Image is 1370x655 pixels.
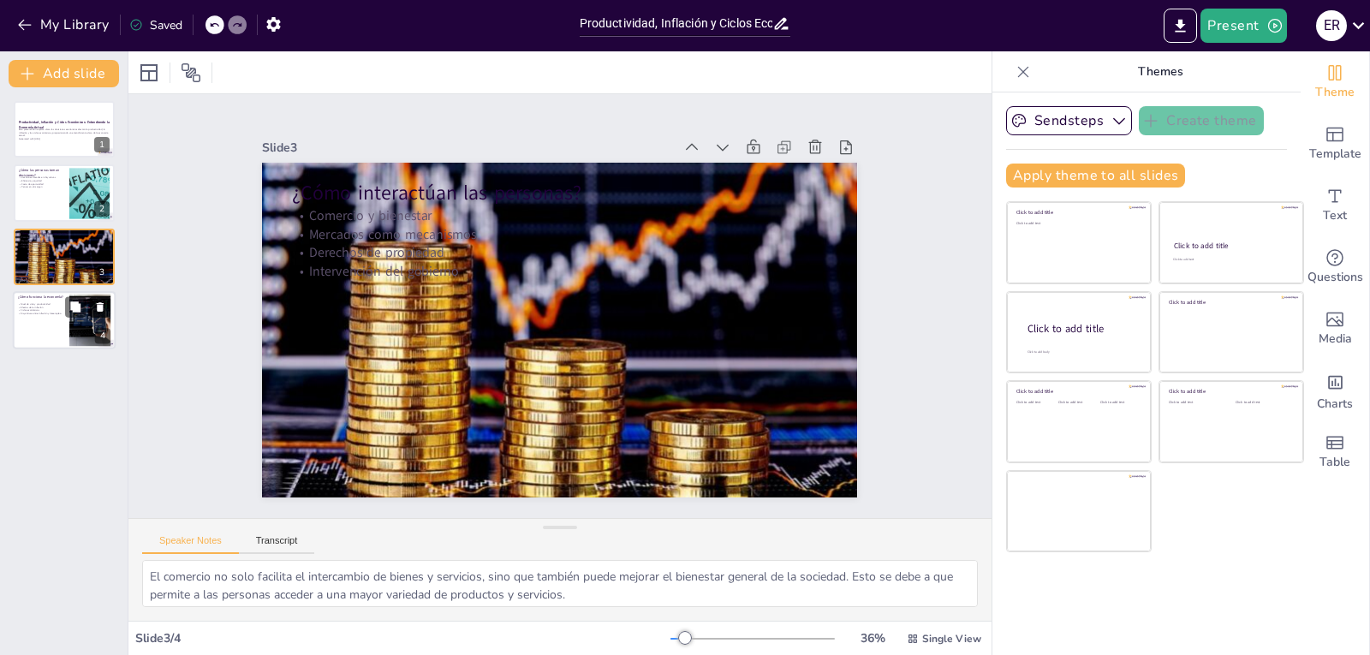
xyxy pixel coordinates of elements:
button: Create theme [1139,106,1264,135]
button: Add slide [9,60,119,87]
div: Click to add title [1016,209,1139,216]
p: ¿Cómo las personas toman decisiones? [19,168,64,177]
div: e r [1316,10,1347,41]
div: 2 [14,164,115,221]
div: Get real-time input from your audience [1301,236,1369,298]
p: Themes [1037,51,1284,92]
div: Slide 3 [262,140,672,156]
p: Intervención del gobierno [19,245,110,248]
p: Disyuntivas entre inflación y desempleo [18,313,64,316]
div: Click to add text [1236,401,1290,405]
strong: Productividad, Inflación y Ciclos Económicos: Entendiendo la Economía Actual [19,120,110,129]
div: Click to add text [1016,401,1055,405]
div: Change the overall theme [1301,51,1369,113]
p: Pensar en el margen [19,185,64,188]
button: Apply theme to all slides [1006,164,1185,188]
textarea: El comercio no solo facilita el intercambio de bienes y servicios, sino que también puede mejorar... [142,560,978,607]
div: Add a table [1301,421,1369,483]
p: ¿Cómo interactúan las personas? [292,180,828,207]
p: Derechos de propiedad [19,242,110,246]
p: Eficiencia y equidad [19,179,64,182]
div: 1 [94,137,110,152]
span: Table [1319,453,1350,472]
div: Add charts and graphs [1301,360,1369,421]
div: Click to add text [1100,401,1139,405]
div: Add text boxes [1301,175,1369,236]
button: Duplicate Slide [65,297,86,318]
p: Costo de oportunidad [19,182,64,185]
p: Comercio y bienestar [292,206,828,225]
p: ¿Cómo interactúan las personas? [19,231,110,236]
p: Nivel de vida y productividad [18,302,64,306]
span: Questions [1307,268,1363,287]
p: Derechos de propiedad [292,244,828,263]
div: Click to add body [1027,349,1135,354]
div: Click to add title [1174,241,1288,251]
div: 3 [14,229,115,285]
button: e r [1316,9,1347,43]
div: 2 [94,201,110,217]
button: Export to PowerPoint [1164,9,1197,43]
div: 1 [14,101,115,158]
div: Add images, graphics, shapes or video [1301,298,1369,360]
span: Media [1319,330,1352,348]
p: Efectos de la inflación [18,306,64,309]
span: Charts [1317,395,1353,414]
p: Mercados como mecanismos [292,225,828,244]
p: Intervención del gobierno [292,262,828,281]
div: 3 [94,265,110,280]
div: 4 [95,329,110,344]
span: Template [1309,145,1361,164]
button: Sendsteps [1006,106,1132,135]
span: Position [181,63,201,83]
p: Mercados como mecanismos [19,239,110,242]
div: Layout [135,59,163,86]
button: My Library [13,11,116,39]
span: Theme [1315,83,1355,102]
div: Click to add title [1169,388,1291,395]
p: ¿Cómo funciona la economía? [18,295,64,300]
div: Click to add title [1016,388,1139,395]
div: 4 [13,291,116,349]
div: Click to add title [1169,299,1291,306]
button: Transcript [239,535,315,554]
div: Saved [129,17,182,33]
div: Click to add text [1058,401,1097,405]
p: Esta presentación explora cómo las decisiones económicas afectan la productividad, la inflación y... [19,128,110,138]
div: Slide 3 / 4 [135,630,670,646]
div: Click to add text [1016,222,1139,226]
p: Comercio y bienestar [19,235,110,239]
div: Click to add text [1169,401,1223,405]
div: Add ready made slides [1301,113,1369,175]
div: Click to add text [1173,258,1287,262]
button: Present [1200,9,1286,43]
p: Ciclos económicos [18,309,64,313]
p: Decisiones basadas en disyuntivas [19,176,64,179]
span: Single View [922,632,981,646]
div: Click to add title [1027,321,1137,336]
p: Generated with [URL] [19,138,110,141]
div: 36 % [852,630,893,646]
button: Delete Slide [90,297,110,318]
span: Text [1323,206,1347,225]
input: Insert title [580,11,773,36]
button: Speaker Notes [142,535,239,554]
